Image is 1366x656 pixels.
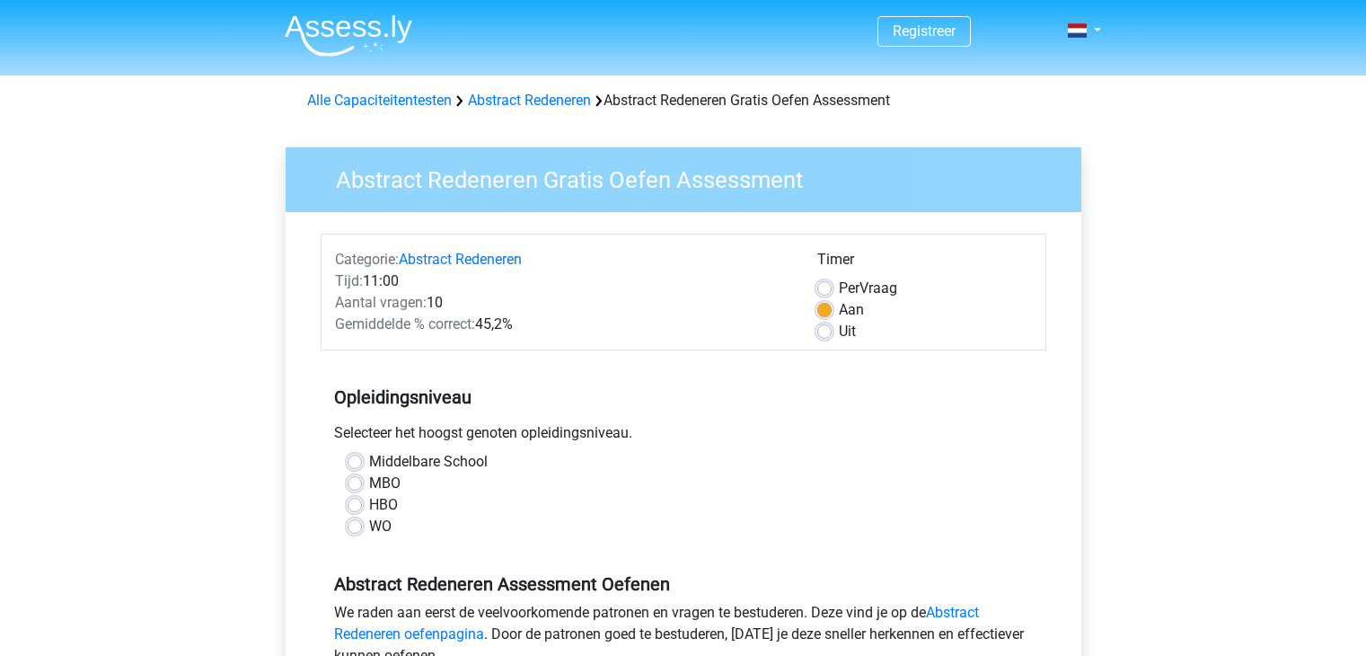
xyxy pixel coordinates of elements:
[399,251,522,268] a: Abstract Redeneren
[369,473,401,494] label: MBO
[817,249,1032,278] div: Timer
[839,279,859,297] span: Per
[335,315,475,332] span: Gemiddelde % correct:
[335,294,427,311] span: Aantal vragen:
[839,321,856,342] label: Uit
[335,251,399,268] span: Categorie:
[314,159,1068,194] h3: Abstract Redeneren Gratis Oefen Assessment
[285,14,412,57] img: Assessly
[839,278,897,299] label: Vraag
[839,299,864,321] label: Aan
[369,494,398,516] label: HBO
[893,22,956,40] a: Registreer
[369,516,392,537] label: WO
[321,422,1046,451] div: Selecteer het hoogst genoten opleidingsniveau.
[468,92,591,109] a: Abstract Redeneren
[369,451,488,473] label: Middelbare School
[300,90,1067,111] div: Abstract Redeneren Gratis Oefen Assessment
[322,314,804,335] div: 45,2%
[307,92,452,109] a: Alle Capaciteitentesten
[322,292,804,314] div: 10
[335,272,363,289] span: Tijd:
[322,270,804,292] div: 11:00
[334,379,1033,415] h5: Opleidingsniveau
[334,573,1033,595] h5: Abstract Redeneren Assessment Oefenen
